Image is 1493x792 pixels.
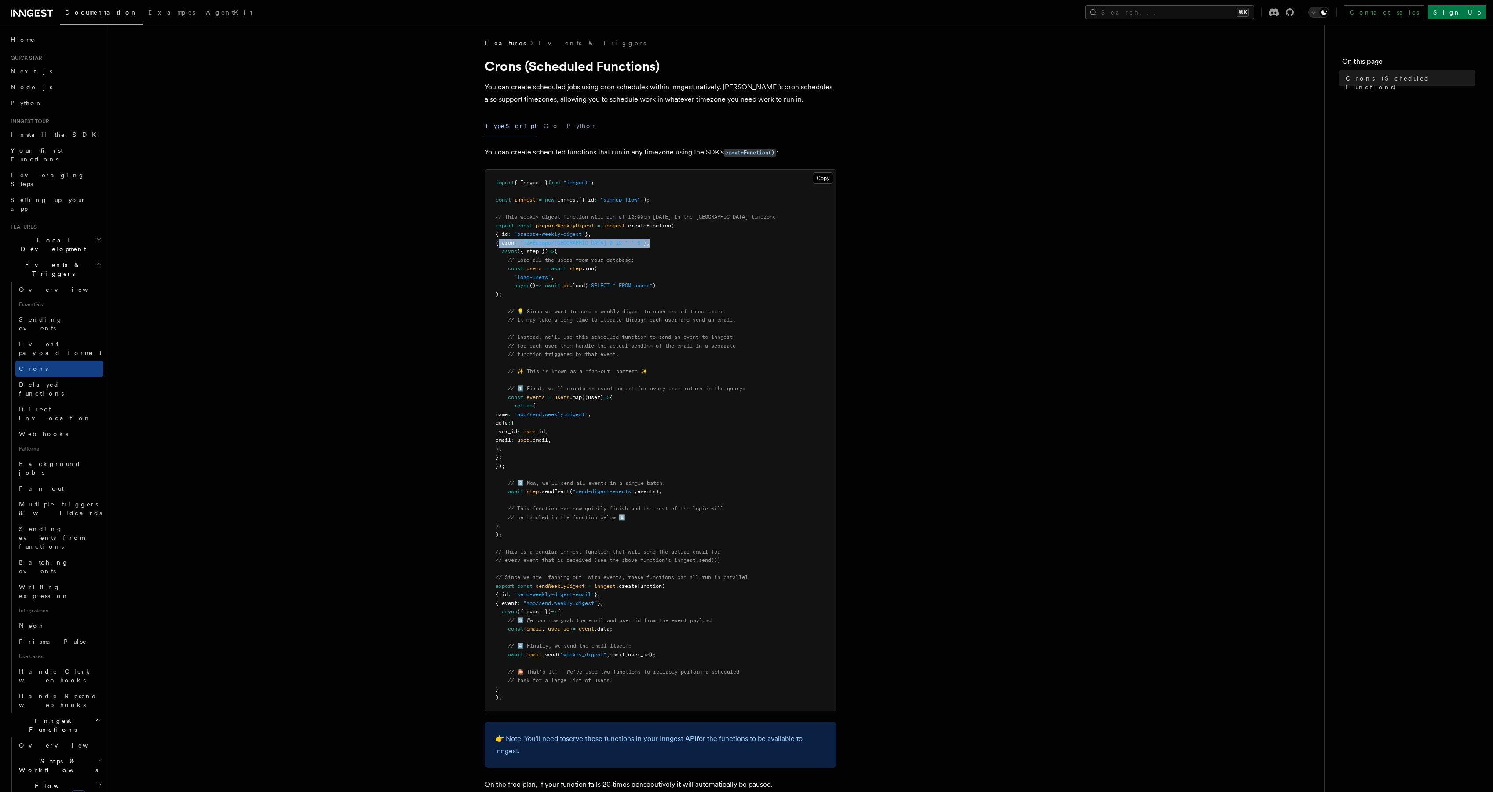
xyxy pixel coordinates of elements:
[548,180,560,186] span: from
[496,291,502,297] span: );
[508,420,511,426] span: :
[517,248,548,254] span: ({ step })
[206,9,252,16] span: AgentKit
[15,554,103,579] a: Batching events
[1085,5,1254,19] button: Search...⌘K
[11,196,86,212] span: Setting up your app
[19,668,92,684] span: Handle Clerk webhooks
[579,197,594,203] span: ({ id
[19,406,91,422] span: Direct invocation
[539,488,569,495] span: .sendEvent
[514,274,551,280] span: "load-users"
[545,282,560,289] span: await
[533,403,536,409] span: {
[600,600,603,606] span: ,
[15,753,103,778] button: Steps & Workflows
[11,68,52,75] span: Next.js
[508,265,523,271] span: const
[499,446,502,452] span: ,
[7,143,103,167] a: Your first Functions
[1308,7,1329,18] button: Toggle dark mode
[15,336,103,361] a: Event payload format
[724,149,776,157] code: createFunction()
[1342,70,1475,95] a: Crons (Scheduled Functions)
[485,81,836,106] p: You can create scheduled jobs using cron schedules within Inngest natively. [PERSON_NAME]'s cron ...
[15,737,103,753] a: Overview
[496,549,720,555] span: // This is a regular Inngest function that will send the actual email for
[579,626,594,632] span: event
[597,600,600,606] span: }
[496,694,502,700] span: );
[15,442,103,456] span: Patterns
[569,626,573,632] span: }
[551,265,566,271] span: await
[496,463,505,469] span: });
[597,223,600,229] span: =
[7,127,103,143] a: Install the SDK
[496,437,511,443] span: email
[7,716,95,734] span: Inngest Functions
[1237,8,1249,17] kbd: ⌘K
[19,381,64,397] span: Delayed functions
[536,429,545,435] span: .id
[496,557,720,563] span: // every event that is received (see the above function's inngest.send())
[496,231,508,237] span: { id
[11,35,35,44] span: Home
[496,686,499,692] span: }
[15,282,103,297] a: Overview
[653,282,656,289] span: )
[548,437,551,443] span: ,
[485,146,836,159] p: You can create scheduled functions that run in any timezone using the SDK's :
[569,282,585,289] span: .load
[508,308,724,315] span: // 💡 Since we want to send a weekly digest to each one of these users
[603,223,625,229] span: inngest
[517,437,529,443] span: user
[7,232,103,257] button: Local Development
[582,394,603,400] span: ((user)
[625,652,628,658] span: ,
[594,626,613,632] span: .data;
[551,609,557,615] span: =>
[496,446,499,452] span: }
[7,167,103,192] a: Leveraging Steps
[19,316,63,332] span: Sending events
[640,197,650,203] span: });
[496,420,508,426] span: data
[495,733,826,757] p: 👉 Note: You'll need to for the functions to be available to Inngest.
[637,488,662,495] span: events);
[1342,56,1475,70] h4: On this page
[508,231,511,237] span: :
[573,488,634,495] span: "send-digest-events"
[15,401,103,426] a: Direct invocation
[508,677,613,683] span: // task for a large list of users!
[7,713,103,737] button: Inngest Functions
[594,583,616,589] span: inngest
[508,506,723,512] span: // This function can now quickly finish and the rest of the logic will
[15,757,98,774] span: Steps & Workflows
[514,403,533,409] span: return
[569,488,573,495] span: (
[508,591,511,598] span: :
[544,116,559,136] button: Go
[548,394,551,400] span: =
[19,430,68,437] span: Webhooks
[7,192,103,216] a: Setting up your app
[588,231,591,237] span: ,
[143,3,201,24] a: Examples
[597,591,600,598] span: ,
[594,197,597,203] span: :
[7,282,103,713] div: Events & Triggers
[557,197,579,203] span: Inngest
[523,600,597,606] span: "app/send.weekly.digest"
[508,411,511,418] span: :
[15,604,103,618] span: Integrations
[15,521,103,554] a: Sending events from functions
[19,742,110,749] span: Overview
[485,58,836,74] h1: Crons (Scheduled Functions)
[1344,5,1424,19] a: Contact sales
[7,63,103,79] a: Next.js
[7,55,45,62] span: Quick start
[496,574,748,580] span: // Since we are "fanning out" with events, these functions can all run in parallel
[15,297,103,312] span: Essentials
[1346,74,1475,92] span: Crons (Scheduled Functions)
